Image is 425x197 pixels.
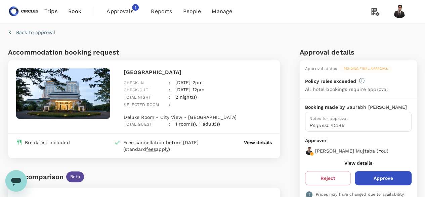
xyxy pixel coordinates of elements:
[309,116,348,121] span: Notes for approval
[163,115,170,128] div: :
[44,7,57,15] span: Trips
[146,146,156,152] span: fees
[124,102,159,107] span: Selected room
[244,139,272,146] button: View details
[175,94,197,100] p: 2 night(s)
[305,78,356,85] p: Policy rules exceeded
[175,121,220,127] p: 1 room(s), 1 adult(s)
[107,7,140,15] span: Approvals
[175,86,205,93] p: [DATE] 12pm
[16,68,110,119] img: hotel
[355,171,412,185] button: Approve
[132,4,139,11] span: 1
[305,104,346,110] p: Booking made by
[305,86,388,93] p: All hotel bookings require approval
[8,29,55,36] button: Back to approval
[305,66,337,72] div: Approval status
[305,171,351,185] button: Reject
[315,147,388,154] p: [PERSON_NAME] Mujtaba ( You )
[8,171,63,182] div: Fare comparison
[124,114,236,121] p: Deluxe Room - City View - [GEOGRAPHIC_DATA]
[8,4,39,19] img: Circles
[175,79,203,86] p: [DATE] 2pm
[16,29,55,36] p: Back to approval
[163,96,170,108] div: :
[183,7,201,15] span: People
[5,170,27,192] iframe: Button to launch messaging window
[346,104,407,110] p: Saurabh [PERSON_NAME]
[25,139,70,146] div: Breakfast included
[68,7,82,15] span: Book
[123,139,217,153] div: Free cancellation before [DATE] (standard apply)
[124,80,144,85] span: Check-in
[393,5,406,18] img: Hassan Mujtaba
[124,68,271,76] p: [GEOGRAPHIC_DATA]
[8,47,142,58] h6: Accommodation booking request
[344,160,372,166] button: View details
[340,66,392,71] span: Pending final approval
[305,147,313,155] img: avatar-688dc3ae75335.png
[163,88,170,101] div: :
[124,88,148,92] span: Check-out
[300,47,417,58] h6: Approval details
[163,74,170,87] div: :
[124,95,151,100] span: Total night
[163,81,170,94] div: :
[124,122,152,127] span: Total guest
[305,137,412,144] p: Approver
[309,122,407,129] p: Request #1046
[66,174,84,180] span: Beta
[212,7,232,15] span: Manage
[151,7,172,15] span: Reports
